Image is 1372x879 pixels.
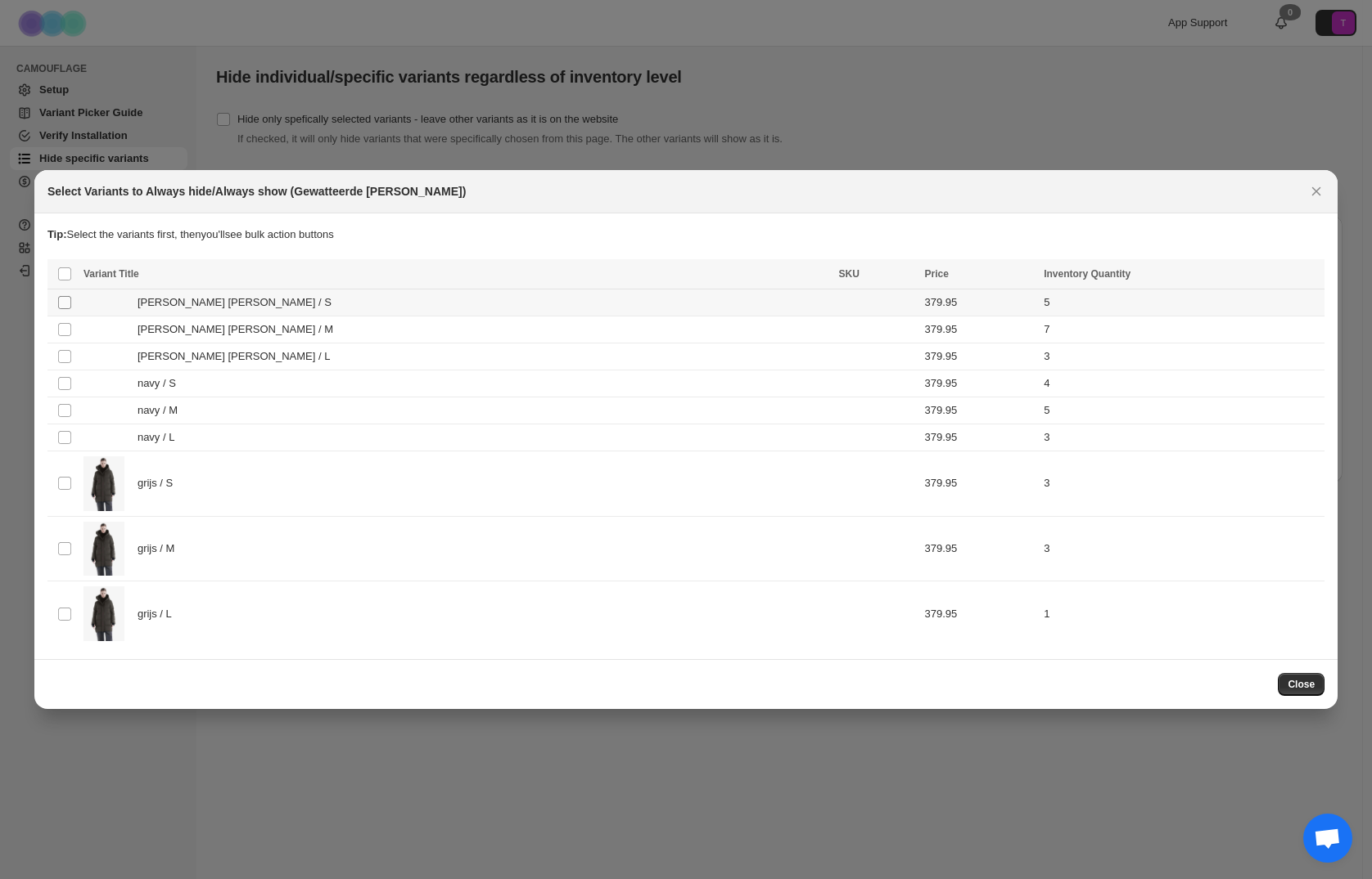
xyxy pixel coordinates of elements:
[138,540,183,557] span: grijs / M
[920,581,1040,646] td: 379.95
[920,343,1040,370] td: 379.95
[1303,814,1352,863] a: Open de chat
[47,183,466,200] h2: Select Variants to Always hide/Always show (Gewatteerde [PERSON_NAME])
[138,475,182,491] span: grijs / S
[83,268,139,280] span: Variant Title
[1039,397,1325,424] td: 5
[138,429,183,446] span: navy / L
[920,316,1040,343] td: 379.95
[1039,370,1325,397] td: 4
[138,321,342,338] span: [PERSON_NAME] [PERSON_NAME] / M
[1039,316,1325,343] td: 7
[1278,673,1325,696] button: Close
[920,516,1040,581] td: 379.95
[47,226,1325,243] p: Select the variants first, then you'll see bulk action buttons
[1039,516,1325,581] td: 3
[138,606,180,622] span: grijs / L
[138,348,339,365] span: [PERSON_NAME] [PERSON_NAME] / L
[1039,581,1325,646] td: 1
[1039,451,1325,517] td: 3
[920,424,1040,451] td: 379.95
[83,456,124,511] img: krakatau-cassini-quilted-parka-qw539-dark-fossil-2.jpg
[839,268,860,280] span: SKU
[1305,180,1328,203] button: Close
[920,370,1040,397] td: 379.95
[1039,424,1325,451] td: 3
[1044,268,1131,280] span: Inventory Quantity
[1288,678,1315,691] span: Close
[1039,289,1325,316] td: 5
[920,451,1040,517] td: 379.95
[47,228,67,240] strong: Tip:
[920,289,1040,316] td: 379.95
[1039,343,1325,370] td: 3
[138,375,185,392] span: navy / S
[83,586,124,641] img: krakatau-cassini-quilted-parka-qw539-dark-fossil-2.jpg
[920,397,1040,424] td: 379.95
[83,522,124,576] img: krakatau-cassini-quilted-parka-qw539-dark-fossil-2.jpg
[138,294,341,311] span: [PERSON_NAME] [PERSON_NAME] / S
[925,268,949,280] span: Price
[138,402,187,419] span: navy / M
